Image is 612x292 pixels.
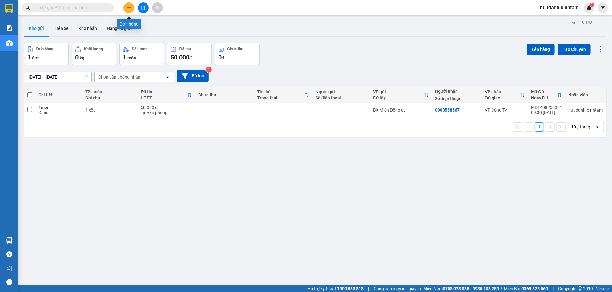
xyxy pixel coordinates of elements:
span: | [553,285,554,292]
div: Chi tiết [38,92,79,97]
div: Tên món [85,89,135,94]
div: ĐC giao [485,95,520,100]
button: Đã thu50.000đ [167,43,212,65]
button: Kho nhận [74,21,102,36]
span: plus [127,6,131,10]
strong: 0708 023 035 - 0935 103 250 [443,286,499,291]
button: file-add [138,2,149,13]
span: ⚪️ [501,287,502,290]
button: Kho gửi [24,21,49,36]
th: Toggle SortBy [528,87,565,103]
div: 0903558567 [435,107,460,112]
th: Toggle SortBy [482,87,528,103]
div: Đã thu [141,89,187,94]
span: Miền Bắc [504,285,548,292]
img: warehouse-icon [6,40,13,47]
span: question-circle [6,251,12,257]
div: Chưa thu [198,92,251,97]
div: HTTT [141,95,187,100]
span: kg [80,55,84,60]
button: plus [123,2,134,13]
span: đ [222,55,224,60]
span: huudanh.binhtam [535,4,584,11]
div: Ngày ĐH [531,95,557,100]
span: Hỗ trợ kỹ thuật: [308,285,364,292]
div: BX Miền Đông cũ [373,107,429,112]
div: Chưa thu [227,47,243,51]
span: 1 [123,54,126,61]
div: Số điện thoại [435,96,479,101]
span: aim [155,6,159,10]
div: Tại văn phòng [141,110,192,115]
span: copyright [578,286,582,291]
span: đơn [32,55,40,60]
span: file-add [141,6,145,10]
th: Toggle SortBy [370,87,432,103]
button: caret-down [598,2,608,13]
svg: open [165,75,170,79]
span: notification [6,265,12,271]
button: Số lượng1món [119,43,164,65]
span: message [6,279,12,285]
div: ĐC lấy [373,95,424,100]
div: 1 món [38,105,79,110]
div: Thu hộ [257,89,304,94]
div: Người gửi [316,89,367,94]
div: huudanh.binhtam [568,107,603,112]
strong: 0369 525 060 [521,286,548,291]
input: Select a date range. [24,72,91,82]
div: Nhân viên [568,92,603,97]
button: Chưa thu0đ [215,43,260,65]
div: Đơn hàng [117,19,141,29]
span: món [127,55,136,60]
button: Bộ lọc [177,70,209,82]
div: VP nhận [485,89,520,94]
span: 50.000 [171,54,189,61]
sup: 1 [590,3,594,7]
div: Số lượng [132,47,147,51]
span: 0 [75,54,79,61]
div: 50.000 đ [141,105,192,110]
div: Ghi chú [85,95,135,100]
span: 1 [27,54,31,61]
div: ver 1.8.138 [572,19,593,26]
img: icon-new-feature [586,5,592,10]
div: VP gửi [373,89,424,94]
div: Mã GD [531,89,557,94]
div: 1 xôp [85,107,135,112]
div: Chọn văn phòng nhận [98,74,140,80]
svg: open [595,124,600,129]
div: Người nhận [435,89,479,94]
button: Khối lượng0kg [72,43,116,65]
img: logo-vxr [5,4,13,13]
div: Đơn hàng [36,47,53,51]
span: | [368,285,369,292]
button: Lên hàng [527,44,555,55]
div: VP Công Ty [485,107,525,112]
div: Trạng thái [257,95,304,100]
img: solution-icon [6,25,13,31]
span: 1 [591,3,593,7]
th: Toggle SortBy [138,87,195,103]
span: đ [189,55,192,60]
button: aim [152,2,163,13]
button: Tạo Chuyến [558,44,591,55]
button: 1 [535,122,544,132]
div: 10 / trang [571,124,590,130]
th: Toggle SortBy [254,87,312,103]
span: Cung cấp máy in - giấy in: [374,285,422,292]
div: 09:30 [DATE] [531,110,562,115]
span: caret-down [600,5,606,10]
div: Khối lượng [84,47,103,51]
img: warehouse-icon [6,237,13,244]
span: Miền Nam [423,285,499,292]
span: search [26,6,30,10]
input: Tìm tên, số ĐT hoặc mã đơn [34,4,107,11]
button: Đơn hàng1đơn [24,43,69,65]
div: Số điện thoại [316,95,367,100]
div: Khác [38,110,79,115]
div: Đã thu [179,47,191,51]
button: Trên xe [49,21,74,36]
strong: 1900 633 818 [337,286,364,291]
button: Hàng đã giao [102,21,138,36]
